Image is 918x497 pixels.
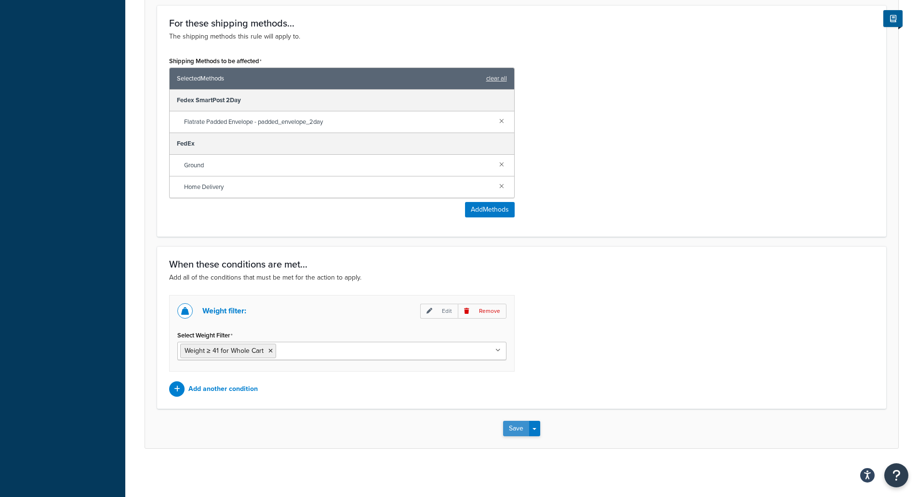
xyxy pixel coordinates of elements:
[420,304,458,319] p: Edit
[169,272,874,283] p: Add all of the conditions that must be met for the action to apply.
[458,304,506,319] p: Remove
[170,90,514,111] div: Fedex SmartPost 2Day
[486,72,507,85] a: clear all
[184,115,492,129] span: Flatrate Padded Envelope - padded_envelope_2day
[188,382,258,396] p: Add another condition
[170,133,514,155] div: FedEx
[169,259,874,269] h3: When these conditions are met...
[184,180,492,194] span: Home Delivery
[169,18,874,28] h3: For these shipping methods...
[184,159,492,172] span: Ground
[169,31,874,42] p: The shipping methods this rule will apply to.
[884,463,908,487] button: Open Resource Center
[883,10,903,27] button: Show Help Docs
[465,202,515,217] button: AddMethods
[177,72,481,85] span: Selected Methods
[169,57,262,65] label: Shipping Methods to be affected
[185,346,264,356] span: Weight ≥ 41 for Whole Cart
[202,304,246,318] p: Weight filter:
[177,332,233,339] label: Select Weight Filter
[503,421,529,436] button: Save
